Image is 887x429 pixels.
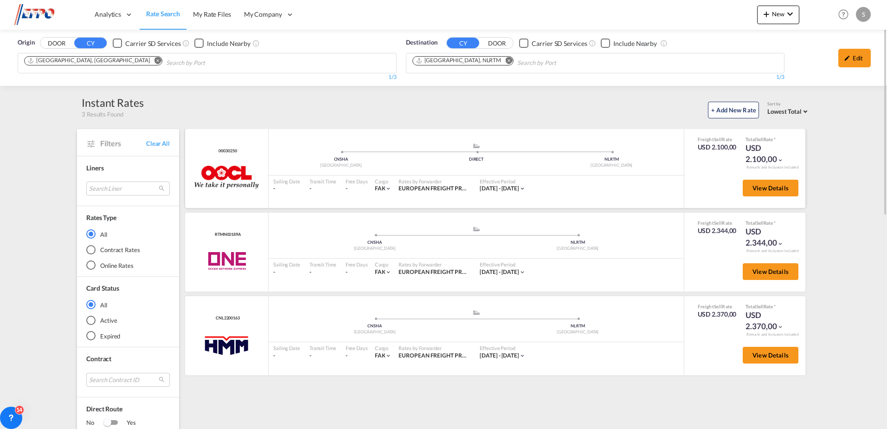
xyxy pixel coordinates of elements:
span: EUROPEAN FREIGHT PROCUREMENT ORG [399,352,510,359]
div: Carrier SD Services [532,39,587,48]
div: Effective Period [480,344,526,351]
div: DIRECT [409,156,544,162]
div: Contract / Rate Agreement / Tariff / Spot Pricing Reference Number: RTMN00189A [212,232,241,238]
div: 1/3 [406,73,785,81]
md-icon: Unchecked: Ignores neighbouring ports when fetching rates.Checked : Includes neighbouring ports w... [252,39,260,47]
span: My Rate Files [193,10,231,18]
md-chips-wrap: Chips container. Use arrow keys to select chips. [23,53,258,71]
div: Rates by Forwarder [399,261,470,268]
md-radio-button: Active [86,316,170,325]
input: Search by Port [517,56,605,71]
div: NLRTM [544,156,679,162]
div: 27 Aug 2025 - 14 Sep 2025 [480,352,519,360]
span: Sell [714,220,722,226]
span: Sell [756,220,764,226]
md-icon: icon-chevron-down [777,240,784,247]
button: DOOR [481,38,513,49]
span: Subject to Remarks [773,136,776,142]
div: - [346,268,347,276]
div: Sailing Date [273,178,300,185]
div: Press delete to remove this chip. [416,57,503,65]
button: View Details [743,180,798,196]
md-icon: assets/icons/custom/ship-fill.svg [471,227,482,231]
div: Remark and Inclusion included [739,165,805,170]
img: OOCL [194,166,259,189]
div: Press delete to remove this chip. [27,57,152,65]
span: Rate Search [146,10,180,18]
div: Total Rate [746,303,792,310]
md-icon: icon-plus 400-fg [761,8,772,19]
span: Clear All [146,139,170,148]
span: FAK [375,268,386,275]
button: icon-plus 400-fgNewicon-chevron-down [757,6,799,24]
div: Contract / Rate Agreement / Tariff / Spot Pricing Reference Number: CNL2200163 [213,315,240,321]
md-icon: icon-pencil [844,55,850,61]
span: Sell [756,136,764,142]
md-checkbox: Checkbox No Ink [519,38,587,48]
div: CNSHA [273,240,476,246]
div: USD 2.100,00 [746,143,792,165]
img: ONE [197,249,256,273]
span: Help [836,6,851,22]
md-icon: icon-chevron-down [777,324,784,330]
span: FAK [375,352,386,359]
md-radio-button: All [86,229,170,239]
div: EUROPEAN FREIGHT PROCUREMENT ORG [399,352,470,360]
md-checkbox: Checkbox No Ink [194,38,251,48]
span: Sell [714,304,722,309]
button: Remove [148,57,162,66]
md-icon: icon-chevron-down [519,352,526,359]
md-icon: icon-chevron-down [385,269,392,275]
span: Contract [86,355,111,363]
div: EUROPEAN FREIGHT PROCUREMENT ORG [399,185,470,193]
md-chips-wrap: Chips container. Use arrow keys to select chips. [411,53,610,71]
button: + Add New Rate [708,102,759,118]
div: 1/3 [18,73,397,81]
span: CNL2200163 [213,315,240,321]
md-radio-button: Expired [86,331,170,341]
span: 3 Results Found [82,110,123,118]
md-select: Select: Lowest Total [767,105,810,116]
md-radio-button: Contract Rates [86,245,170,254]
md-icon: assets/icons/custom/ship-fill.svg [471,310,482,315]
span: Analytics [95,10,121,19]
div: Effective Period [480,261,526,268]
span: My Company [244,10,282,19]
span: Subject to Remarks [773,220,776,226]
input: Search by Port [166,56,254,71]
div: Help [836,6,856,23]
md-icon: Unchecked: Search for CY (Container Yard) services for all selected carriers.Checked : Search for... [589,39,596,47]
div: S [856,7,871,22]
span: FAK [375,185,386,192]
div: Cargo [375,344,392,351]
div: - [309,268,336,276]
div: Remark and Inclusion included [739,332,805,337]
div: Free Days [346,344,368,351]
div: Sort by [767,101,810,107]
div: Sailing Date [273,261,300,268]
div: NLRTM [476,240,680,246]
div: - [346,352,347,360]
div: CNSHA [273,156,409,162]
span: Sell [714,136,722,142]
span: RTMN00189A [212,232,241,238]
span: EUROPEAN FREIGHT PROCUREMENT ORG [399,268,510,275]
span: Lowest Total [767,108,802,115]
md-icon: icon-chevron-down [784,8,796,19]
button: Remove [499,57,513,66]
img: HMM [202,333,251,356]
div: Instant Rates [82,95,144,110]
md-icon: icon-chevron-down [777,157,784,163]
md-icon: Unchecked: Ignores neighbouring ports when fetching rates.Checked : Includes neighbouring ports w... [660,39,668,47]
div: Rates Type [86,213,116,222]
div: [GEOGRAPHIC_DATA] [273,246,476,252]
div: - [346,185,347,193]
span: [DATE] - [DATE] [480,352,519,359]
div: USD 2.100,00 [698,143,737,152]
div: CNSHA [273,323,476,329]
md-checkbox: Checkbox No Ink [601,38,657,48]
div: NLRTM [476,323,680,329]
div: 01 Sep 2025 - 30 Sep 2025 [480,185,519,193]
div: [GEOGRAPHIC_DATA] [476,329,680,335]
span: EUROPEAN FREIGHT PROCUREMENT ORG [399,185,510,192]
